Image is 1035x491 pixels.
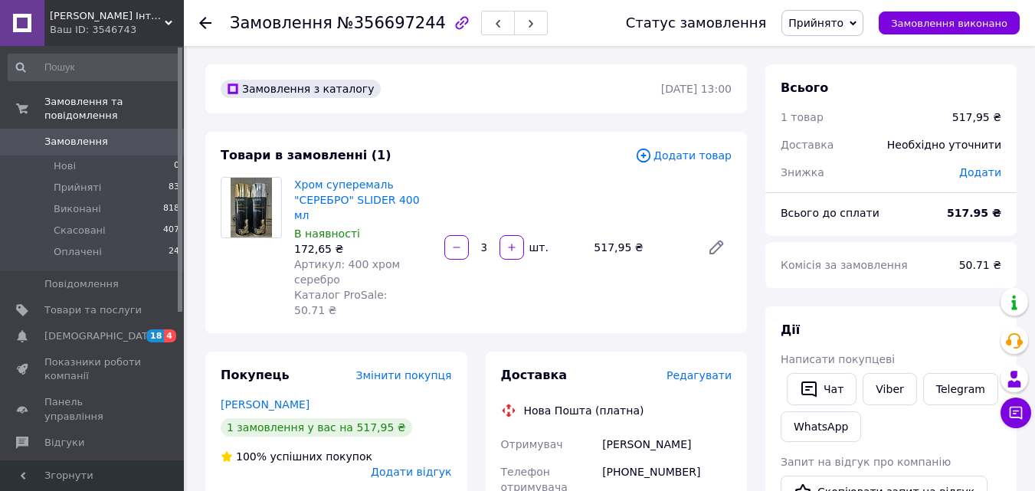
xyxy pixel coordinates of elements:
span: Замовлення [230,14,332,32]
span: Комісія за замовлення [781,259,908,271]
div: 172,65 ₴ [294,241,432,257]
span: Панель управління [44,395,142,423]
span: Каталог ProSale: 50.71 ₴ [294,289,387,316]
div: шт. [526,240,550,255]
span: 4 [164,329,176,342]
span: Всього до сплати [781,207,879,219]
span: 407 [163,224,179,237]
span: 100% [236,450,267,463]
div: Статус замовлення [626,15,767,31]
div: 517,95 ₴ [588,237,695,258]
span: ФОП Мартиненко А.О. Інтернет-магазин "SCLAD GOODCENA" [50,9,165,23]
span: Редагувати [667,369,732,381]
a: Редагувати [701,232,732,263]
a: Хром суперемаль "СЕРЕБРО" SLIDER 400 мл [294,178,420,221]
span: 0 [174,159,179,173]
span: Відгуки [44,436,84,450]
span: Прийнято [788,17,843,29]
span: Артикул: 400 хром серебро [294,258,400,286]
span: Додати відгук [371,466,451,478]
div: 1 замовлення у вас на 517,95 ₴ [221,418,412,437]
span: 50.71 ₴ [959,259,1001,271]
button: Чат [787,373,856,405]
span: Додати товар [635,147,732,164]
span: Дії [781,322,800,337]
span: №356697244 [337,14,446,32]
span: Прийняті [54,181,101,195]
b: 517.95 ₴ [947,207,1001,219]
span: 18 [146,329,164,342]
span: 1 товар [781,111,824,123]
button: Замовлення виконано [879,11,1020,34]
div: Необхідно уточнити [878,128,1010,162]
span: 83 [169,181,179,195]
span: 818 [163,202,179,216]
span: Замовлення [44,135,108,149]
div: Ваш ID: 3546743 [50,23,184,37]
span: Змінити покупця [356,369,452,381]
span: Товари та послуги [44,303,142,317]
span: Доставка [501,368,568,382]
span: [DEMOGRAPHIC_DATA] [44,329,158,343]
span: Написати покупцеві [781,353,895,365]
span: Виконані [54,202,101,216]
span: Знижка [781,166,824,178]
span: Покупець [221,368,290,382]
div: [PERSON_NAME] [599,430,735,458]
div: Нова Пошта (платна) [520,403,648,418]
span: Скасовані [54,224,106,237]
span: Отримувач [501,438,563,450]
span: Замовлення виконано [891,18,1007,29]
time: [DATE] 13:00 [661,83,732,95]
span: Товари в замовленні (1) [221,148,391,162]
span: Запит на відгук про компанію [781,456,951,468]
span: Оплачені [54,245,102,259]
img: Хром суперемаль "СЕРЕБРО" SLIDER 400 мл [231,178,272,237]
button: Чат з покупцем [1001,398,1031,428]
span: Замовлення та повідомлення [44,95,184,123]
span: Нові [54,159,76,173]
a: WhatsApp [781,411,861,442]
div: успішних покупок [221,449,372,464]
span: 24 [169,245,179,259]
span: Додати [959,166,1001,178]
span: Всього [781,80,828,95]
span: В наявності [294,227,360,240]
div: Повернутися назад [199,15,211,31]
a: [PERSON_NAME] [221,398,310,411]
span: Доставка [781,139,834,151]
span: Повідомлення [44,277,119,291]
div: Замовлення з каталогу [221,80,381,98]
input: Пошук [8,54,181,81]
div: 517,95 ₴ [952,110,1001,125]
span: Показники роботи компанії [44,355,142,383]
a: Telegram [923,373,998,405]
a: Viber [863,373,916,405]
